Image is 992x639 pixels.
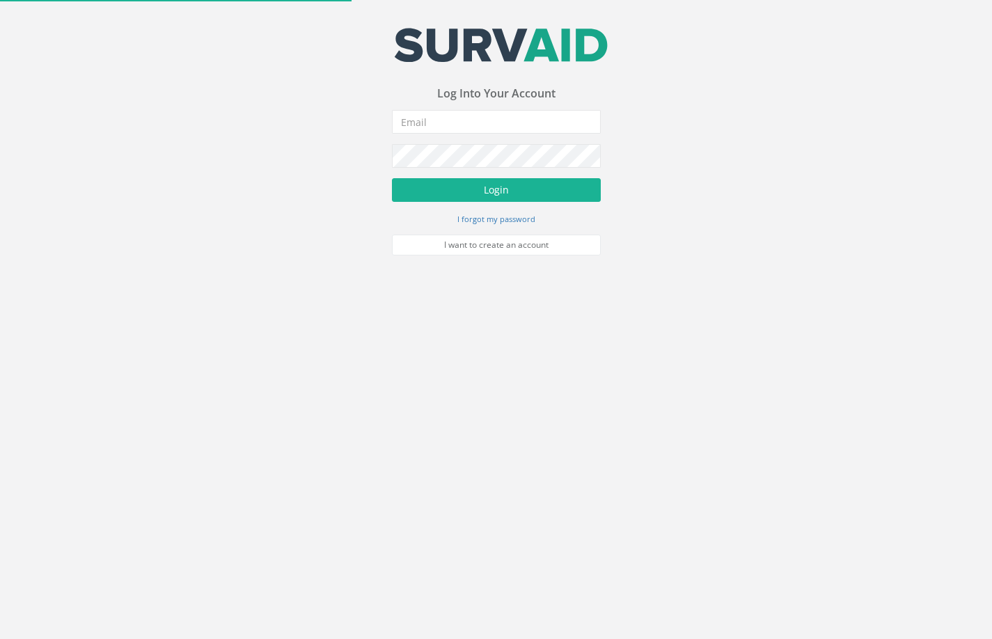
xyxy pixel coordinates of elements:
a: I want to create an account [392,235,601,255]
a: I forgot my password [457,212,535,225]
button: Login [392,178,601,202]
small: I forgot my password [457,214,535,224]
input: Email [392,110,601,134]
h3: Log Into Your Account [392,88,601,100]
